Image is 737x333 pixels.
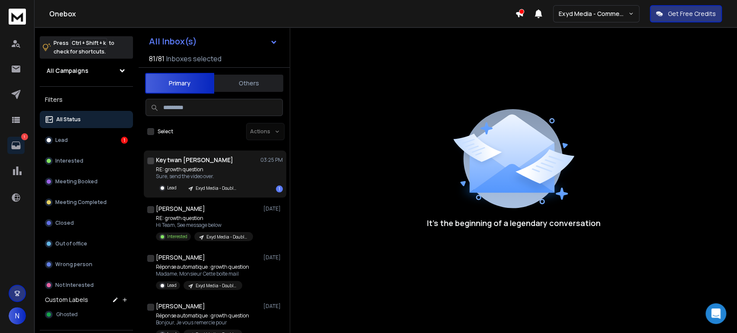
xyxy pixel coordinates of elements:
h3: Custom Labels [45,295,88,304]
p: RE: growth question [156,215,253,222]
p: 03:25 PM [260,157,283,163]
p: Out of office [55,240,87,247]
p: [DATE] [263,303,283,310]
h1: Onebox [49,9,515,19]
p: Réponse automatique : growth question [156,264,249,270]
span: 81 / 81 [149,53,164,64]
h1: [PERSON_NAME] [156,204,205,213]
span: Ctrl + Shift + k [70,38,107,48]
p: It’s the beginning of a legendary conversation [427,217,601,229]
button: Out of office [40,235,133,252]
button: N [9,307,26,324]
h1: All Campaigns [47,66,89,75]
button: Primary [145,73,214,94]
p: Meeting Booked [55,178,98,185]
h3: Filters [40,94,133,106]
button: Interested [40,152,133,170]
p: [DATE] [263,254,283,261]
p: Lead [55,137,68,144]
p: Exyd Media - Double down on what works [206,234,248,240]
button: All Campaigns [40,62,133,79]
a: 1 [7,137,25,154]
p: Interested [55,157,83,164]
button: Meeting Booked [40,173,133,190]
h3: Inboxes selected [166,53,221,64]
button: Ghosted [40,306,133,323]
p: Lead [167,185,177,191]
p: Exyd Media - Double down on what works [196,283,237,289]
p: [DATE] [263,205,283,212]
button: All Status [40,111,133,128]
h1: All Inbox(s) [149,37,197,46]
h1: [PERSON_NAME] [156,302,205,311]
button: Others [214,74,283,93]
h1: Keytwan [PERSON_NAME] [156,156,233,164]
div: 1 [121,137,128,144]
button: Meeting Completed [40,194,133,211]
span: Ghosted [56,311,78,318]
img: logo [9,9,26,25]
p: Exyd Media - Commercial Cleaning [559,9,628,18]
p: Wrong person [55,261,92,268]
p: Not Interested [55,282,94,289]
p: Press to check for shortcuts. [54,39,114,56]
button: Closed [40,214,133,232]
p: Réponse automatique : growth question [156,312,249,319]
button: Get Free Credits [650,5,722,22]
p: Meeting Completed [55,199,107,206]
p: Lead [167,282,177,289]
button: All Inbox(s) [142,33,285,50]
p: Interested [167,233,187,240]
p: Closed [55,220,74,226]
p: 1 [21,133,28,140]
label: Select [158,128,173,135]
h1: [PERSON_NAME] [156,253,205,262]
p: Sure, send the video over. [156,173,242,180]
p: Get Free Credits [668,9,716,18]
button: Lead1 [40,132,133,149]
div: Open Intercom Messenger [705,303,726,324]
p: Madame, Monsieur Cette boite mail [156,270,249,277]
p: RE: growth question [156,166,242,173]
p: Hi Team, See message below [156,222,253,229]
div: 1 [276,185,283,192]
p: Exyd Media - Double down on what works [196,185,237,192]
p: All Status [56,116,81,123]
button: Not Interested [40,276,133,294]
button: Wrong person [40,256,133,273]
p: Bonjour, Je vous remercie pour [156,319,249,326]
